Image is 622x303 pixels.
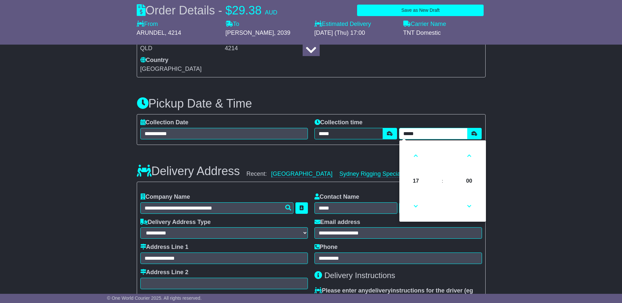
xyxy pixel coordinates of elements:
label: Address Line 1 [140,244,189,251]
div: [DATE] (Thu) 17:00 [314,30,397,37]
label: Email address [314,219,360,226]
h3: Delivery Address [137,165,240,178]
span: 29.38 [232,4,262,17]
span: Pick Minute [460,172,478,190]
h3: Pickup Date & Time [137,97,486,110]
label: Collection time [314,119,363,126]
td: : [431,170,454,192]
label: Estimated Delivery [314,21,397,28]
span: delivery [369,287,391,294]
span: $ [226,4,232,17]
span: , 4214 [165,30,181,36]
div: Recent: [247,171,437,178]
span: Pick Hour [407,172,425,190]
span: [PERSON_NAME] [226,30,274,36]
a: Sydney Rigging Specialists Pty Ltd [339,171,431,177]
label: From [137,21,158,28]
button: Save as New Draft [357,5,484,16]
label: Delivery Address Type [140,219,211,226]
a: Increment Hour [406,144,426,168]
span: [GEOGRAPHIC_DATA] [140,66,202,72]
div: Order Details - [137,3,277,17]
label: Please enter any instructions for the driver ( ) [314,287,482,301]
label: Country [140,57,169,64]
span: , 2039 [274,30,291,36]
div: QLD [140,45,223,52]
a: Decrement Hour [406,194,426,218]
div: TNT Domestic [403,30,486,37]
span: AUD [265,9,277,16]
label: Company Name [140,193,190,201]
span: © One World Courier 2025. All rights reserved. [107,295,202,301]
label: Collection Date [140,119,189,126]
label: Contact Name [314,193,359,201]
label: Phone [314,244,338,251]
label: To [226,21,239,28]
a: [GEOGRAPHIC_DATA] [271,171,332,177]
span: Delivery Instructions [324,271,395,280]
label: Carrier Name [403,21,446,28]
a: Increment Minute [459,144,479,168]
label: Address Line 2 [140,269,189,276]
span: ARUNDEL [137,30,165,36]
a: Decrement Minute [459,194,479,218]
